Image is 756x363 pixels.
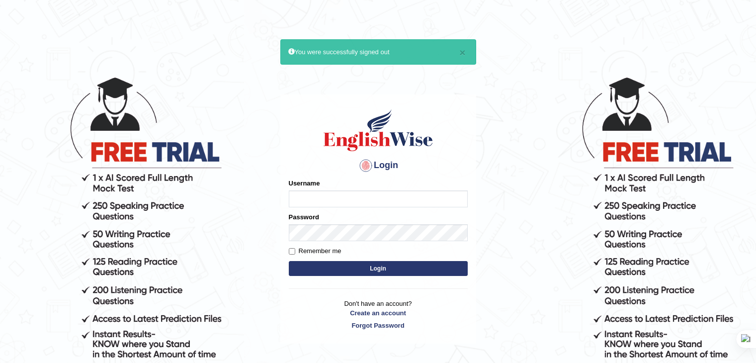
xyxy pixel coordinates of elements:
img: Logo of English Wise sign in for intelligent practice with AI [322,108,435,153]
h4: Login [289,158,468,174]
input: Remember me [289,248,295,255]
button: × [459,47,465,58]
label: Password [289,212,319,222]
label: Remember me [289,246,341,256]
a: Create an account [289,308,468,318]
a: Forgot Password [289,321,468,330]
p: Don't have an account? [289,299,468,330]
label: Username [289,179,320,188]
div: You were successfully signed out [280,39,476,65]
button: Login [289,261,468,276]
